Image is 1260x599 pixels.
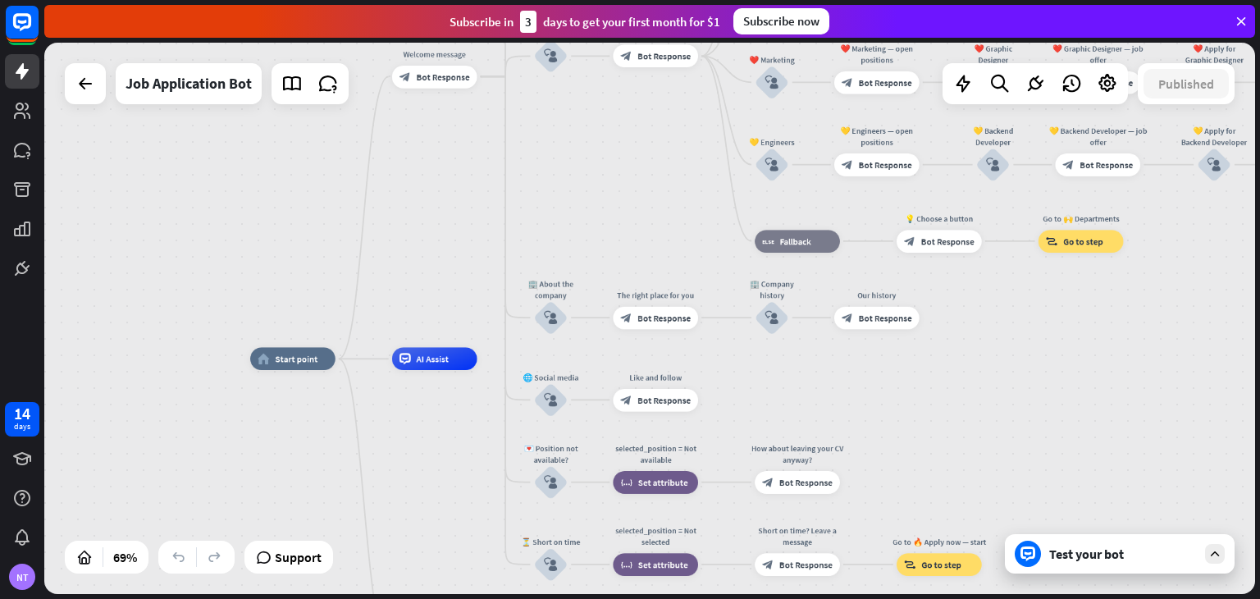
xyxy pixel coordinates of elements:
div: 🌐 Social media [517,372,585,383]
i: block_goto [1046,235,1058,247]
div: NT [9,564,35,590]
i: block_bot_response [762,477,774,488]
button: Open LiveChat chat widget [13,7,62,56]
span: Fallback [780,235,811,247]
div: selected_position = Not selected [605,524,706,547]
div: 🏢 About the company [517,278,585,301]
a: 14 days [5,402,39,437]
span: Bot Response [859,76,912,88]
div: ❤️ Apply for Graphic Designer [1180,43,1249,66]
div: ⏳ Short on time [517,536,585,547]
div: Subscribe now [733,8,829,34]
i: block_user_input [1207,158,1221,171]
i: block_user_input [544,49,558,63]
span: Bot Response [1080,159,1133,171]
span: Bot Response [859,312,912,323]
i: block_bot_response [620,50,632,62]
div: The right place for you [605,290,706,301]
div: 💛 Engineers [737,136,806,148]
div: ❤️ Marketing [737,54,806,66]
i: block_bot_response [904,235,915,247]
div: Our history [826,290,928,301]
i: block_bot_response [620,394,632,405]
div: ❤️ Marketing — open positions [826,43,928,66]
div: 💛 Backend Developer [959,125,1027,148]
div: Go to 🔥 Apply now — start [888,536,990,547]
i: block_set_attribute [620,477,632,488]
span: Bot Response [637,312,691,323]
i: block_bot_response [620,312,632,323]
div: How about leaving your CV anyway? [746,442,848,465]
i: block_user_input [544,558,558,572]
div: Job Application Bot [126,63,252,104]
div: 💛 Backend Developer — job offer [1047,125,1148,148]
i: block_user_input [765,311,779,325]
div: selected_position = Not available [605,442,706,465]
div: 3 [520,11,536,33]
span: Support [275,544,322,570]
span: Bot Response [779,559,833,570]
div: ❤️ Graphic Designer [959,43,1027,66]
i: block_set_attribute [620,559,632,570]
i: block_user_input [765,75,779,89]
div: 💛 Engineers — open positions [826,125,928,148]
i: block_fallback [762,235,774,247]
span: Go to step [1063,235,1102,247]
div: 14 [14,406,30,421]
i: block_user_input [986,158,1000,171]
div: 💛 Apply for Backend Developer [1180,125,1249,148]
span: Bot Response [1080,76,1133,88]
i: block_bot_response [842,312,853,323]
div: 💌 Position not available? [517,442,585,465]
span: Set attribute [638,477,688,488]
div: Short on time? Leave a message [746,524,848,547]
span: Bot Response [417,71,470,83]
div: Like and follow [605,372,706,383]
i: block_bot_response [762,559,774,570]
span: Go to step [921,559,961,570]
div: Welcome message [383,48,485,60]
span: Start point [275,353,317,364]
i: block_user_input [544,475,558,489]
div: Subscribe in days to get your first month for $1 [450,11,720,33]
span: Set attribute [638,559,688,570]
i: home_2 [258,353,270,364]
span: Bot Response [859,159,912,171]
i: block_user_input [544,393,558,407]
div: 🏢 Company history [737,278,806,301]
i: block_bot_response [1062,159,1074,171]
div: Test your bot [1049,546,1197,562]
span: Bot Response [921,235,975,247]
span: Bot Response [637,394,691,405]
div: ❤️ Graphic Designer — job offer [1047,43,1148,66]
i: block_goto [904,559,916,570]
div: Go to 🙌 Departments [1029,213,1131,224]
button: Published [1144,69,1229,98]
i: block_bot_response [842,159,853,171]
div: 💡 Choose a button [888,213,990,224]
div: 69% [108,544,142,570]
i: block_user_input [765,158,779,171]
span: AI Assist [417,353,449,364]
div: days [14,421,30,432]
span: Bot Response [637,50,691,62]
i: block_user_input [544,311,558,325]
i: block_bot_response [399,71,411,83]
span: Bot Response [779,477,833,488]
i: block_bot_response [842,76,853,88]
